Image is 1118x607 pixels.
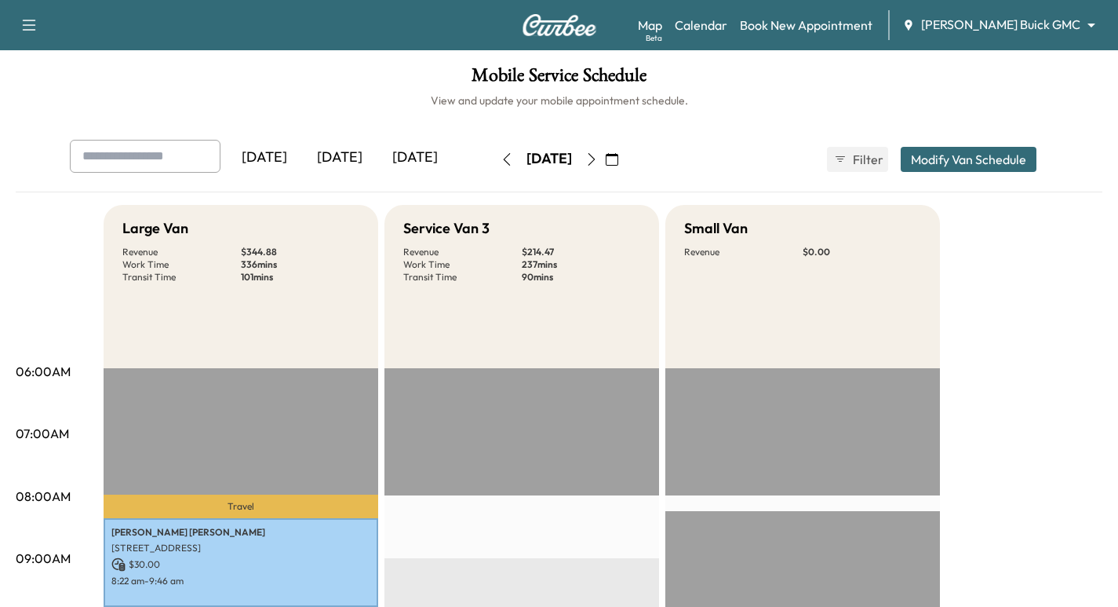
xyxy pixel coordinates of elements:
p: Transit Time [403,271,522,283]
div: [DATE] [227,140,302,176]
p: 09:00AM [16,549,71,568]
img: Curbee Logo [522,14,597,36]
p: 336 mins [241,258,359,271]
p: Revenue [403,246,522,258]
a: Book New Appointment [740,16,872,35]
button: Filter [827,147,888,172]
h5: Small Van [684,218,748,240]
h5: Large Van [122,218,188,240]
p: 237 mins [522,258,640,271]
p: 8:22 am - 9:46 am [111,575,370,587]
div: [DATE] [377,140,453,176]
p: 101 mins [241,271,359,283]
p: Work Time [122,258,241,271]
p: [STREET_ADDRESS] [111,542,370,554]
p: Work Time [403,258,522,271]
p: [PERSON_NAME] [PERSON_NAME] [111,526,370,539]
a: MapBeta [638,16,662,35]
p: 08:00AM [16,487,71,506]
div: Beta [646,32,662,44]
p: $ 0.00 [803,246,921,258]
button: Modify Van Schedule [901,147,1036,172]
p: Revenue [684,246,803,258]
p: $ 214.47 [522,246,640,258]
p: 06:00AM [16,362,71,381]
p: 07:00AM [16,424,69,443]
div: [DATE] [302,140,377,176]
h5: Service Van 3 [403,218,490,240]
p: $ 344.88 [241,246,359,258]
span: Filter [853,150,881,169]
h1: Mobile Service Schedule [16,66,1102,93]
p: $ 30.00 [111,558,370,572]
p: Travel [104,495,378,518]
h6: View and update your mobile appointment schedule. [16,93,1102,108]
p: 90 mins [522,271,640,283]
a: Calendar [675,16,727,35]
p: Revenue [122,246,241,258]
span: [PERSON_NAME] Buick GMC [921,16,1080,34]
p: Transit Time [122,271,241,283]
div: [DATE] [526,149,572,169]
